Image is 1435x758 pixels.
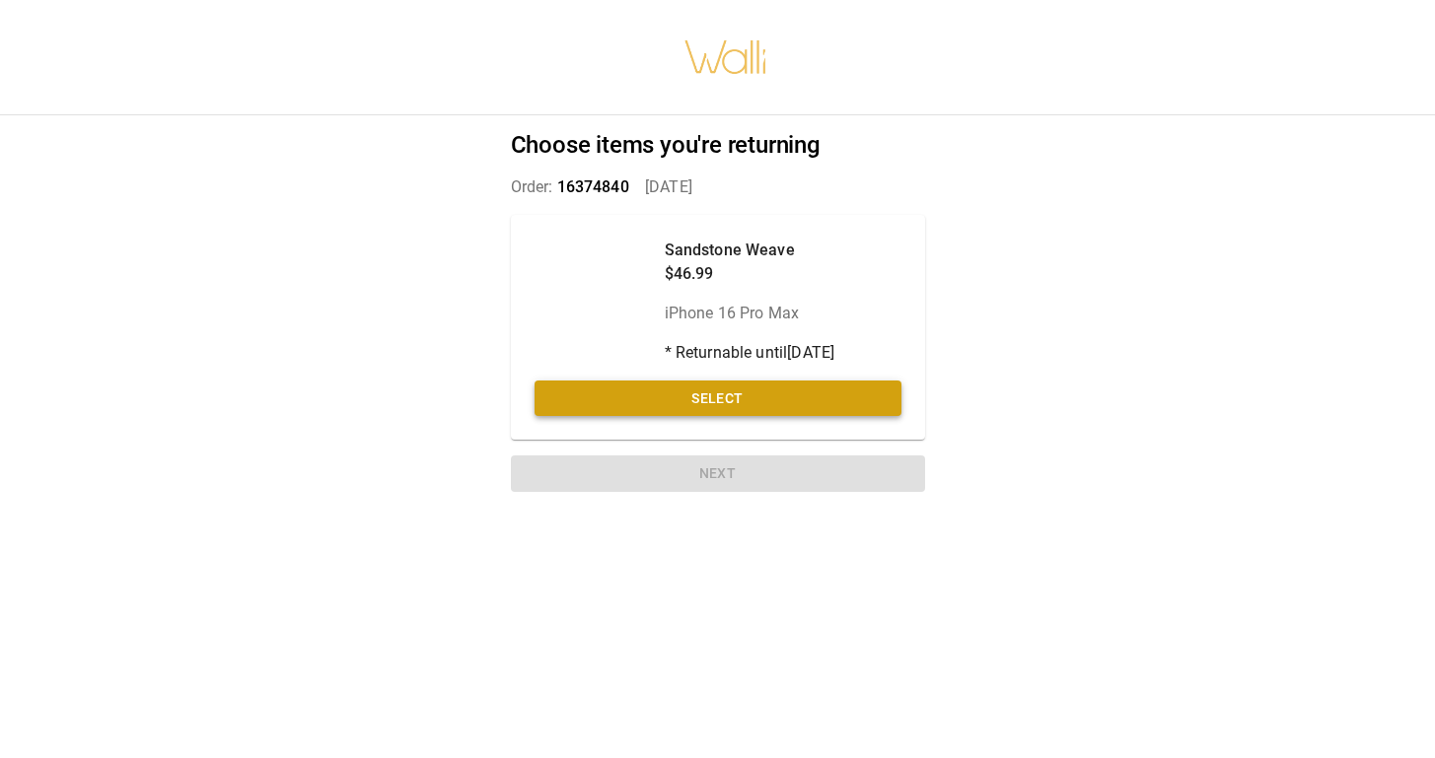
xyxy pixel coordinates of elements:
[665,302,835,325] p: iPhone 16 Pro Max
[557,177,629,196] span: 16374840
[511,175,925,199] p: Order: [DATE]
[665,239,835,262] p: Sandstone Weave
[665,262,835,286] p: $46.99
[511,131,925,160] h2: Choose items you're returning
[683,15,768,100] img: walli-inc.myshopify.com
[665,341,835,365] p: * Returnable until [DATE]
[535,380,901,417] button: Select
